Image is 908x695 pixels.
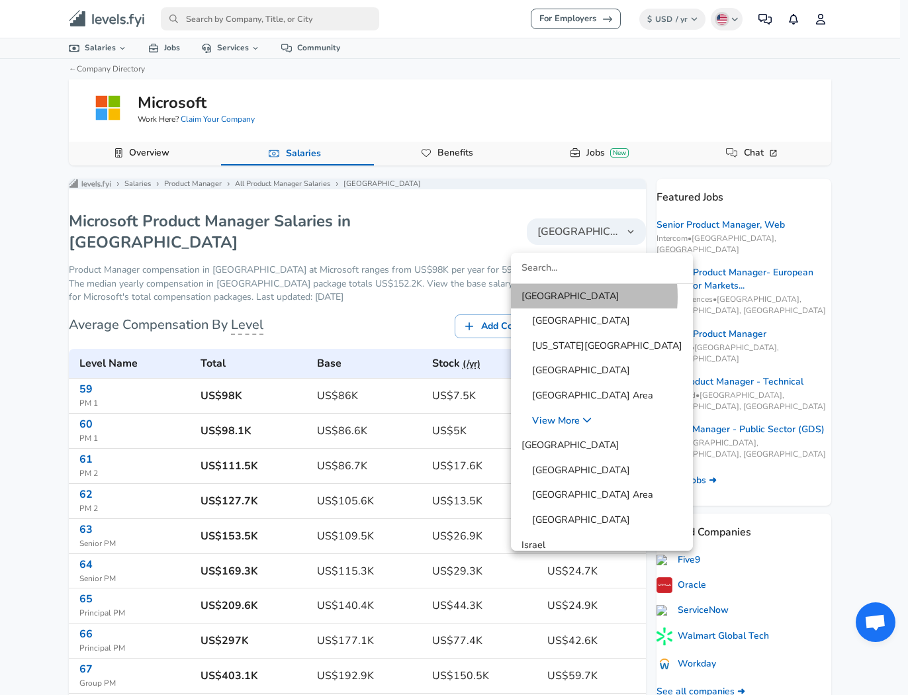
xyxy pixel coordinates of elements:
[511,461,693,481] a: [GEOGRAPHIC_DATA]
[511,436,693,455] a: [GEOGRAPHIC_DATA]
[522,363,630,378] span: [GEOGRAPHIC_DATA]
[522,488,653,502] span: [GEOGRAPHIC_DATA] Area
[522,389,653,403] span: [GEOGRAPHIC_DATA] Area
[511,361,693,381] a: [GEOGRAPHIC_DATA]
[522,513,630,528] span: [GEOGRAPHIC_DATA]
[522,414,580,427] span: View More
[511,255,693,281] input: Search...
[511,535,693,555] a: Israel
[511,386,693,406] a: [GEOGRAPHIC_DATA] Area
[511,287,693,306] a: [GEOGRAPHIC_DATA]
[511,336,693,356] a: [US_STATE][GEOGRAPHIC_DATA]
[522,438,619,453] span: [GEOGRAPHIC_DATA]
[511,485,693,505] a: [GEOGRAPHIC_DATA] Area
[522,339,682,353] span: [US_STATE][GEOGRAPHIC_DATA]
[511,510,693,530] a: [GEOGRAPHIC_DATA]
[856,602,895,642] div: Open chat
[522,314,630,328] span: [GEOGRAPHIC_DATA]
[522,538,545,553] span: Israel
[522,463,630,478] span: [GEOGRAPHIC_DATA]
[522,289,619,304] span: [GEOGRAPHIC_DATA]
[511,311,693,331] a: [GEOGRAPHIC_DATA]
